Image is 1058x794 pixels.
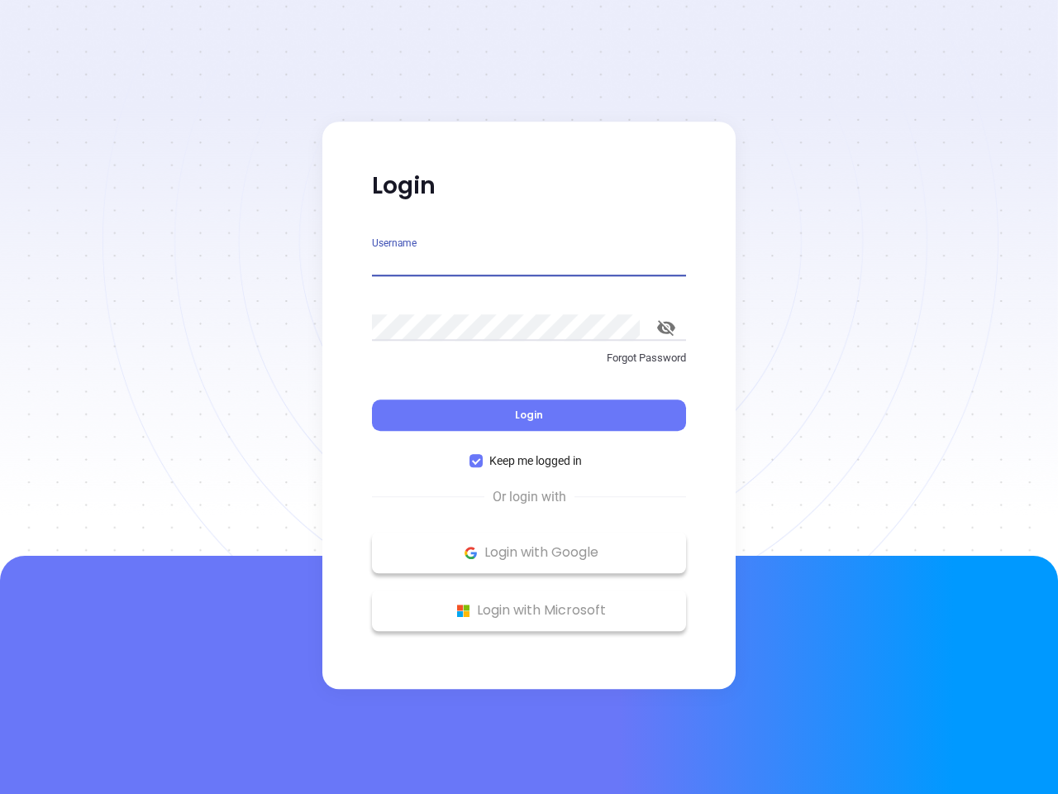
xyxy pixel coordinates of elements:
[372,350,686,380] a: Forgot Password
[372,171,686,201] p: Login
[483,452,589,470] span: Keep me logged in
[646,308,686,347] button: toggle password visibility
[453,600,474,621] img: Microsoft Logo
[484,487,574,507] span: Or login with
[380,598,678,623] p: Login with Microsoft
[372,350,686,366] p: Forgot Password
[372,238,417,248] label: Username
[460,543,481,563] img: Google Logo
[515,408,543,422] span: Login
[372,590,686,631] button: Microsoft Logo Login with Microsoft
[380,540,678,565] p: Login with Google
[372,399,686,431] button: Login
[372,532,686,573] button: Google Logo Login with Google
